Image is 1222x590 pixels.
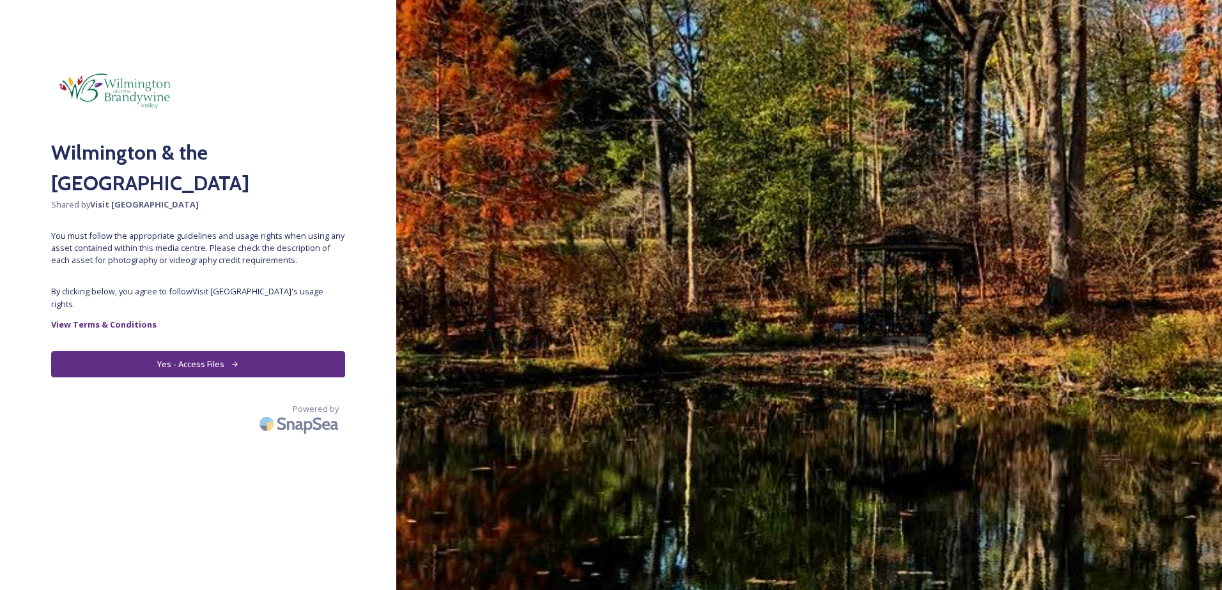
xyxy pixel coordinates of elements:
a: View Terms & Conditions [51,317,345,332]
h2: Wilmington & the [GEOGRAPHIC_DATA] [51,137,345,199]
img: SnapSea Logo [256,409,345,439]
span: By clicking below, you agree to follow Visit [GEOGRAPHIC_DATA] 's usage rights. [51,285,345,310]
span: Shared by [51,199,345,211]
span: You must follow the appropriate guidelines and usage rights when using any asset contained within... [51,230,345,267]
button: Yes - Access Files [51,351,345,377]
span: Powered by [293,403,339,415]
strong: Visit [GEOGRAPHIC_DATA] [90,199,199,210]
img: download.png [51,51,179,131]
strong: View Terms & Conditions [51,319,157,330]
